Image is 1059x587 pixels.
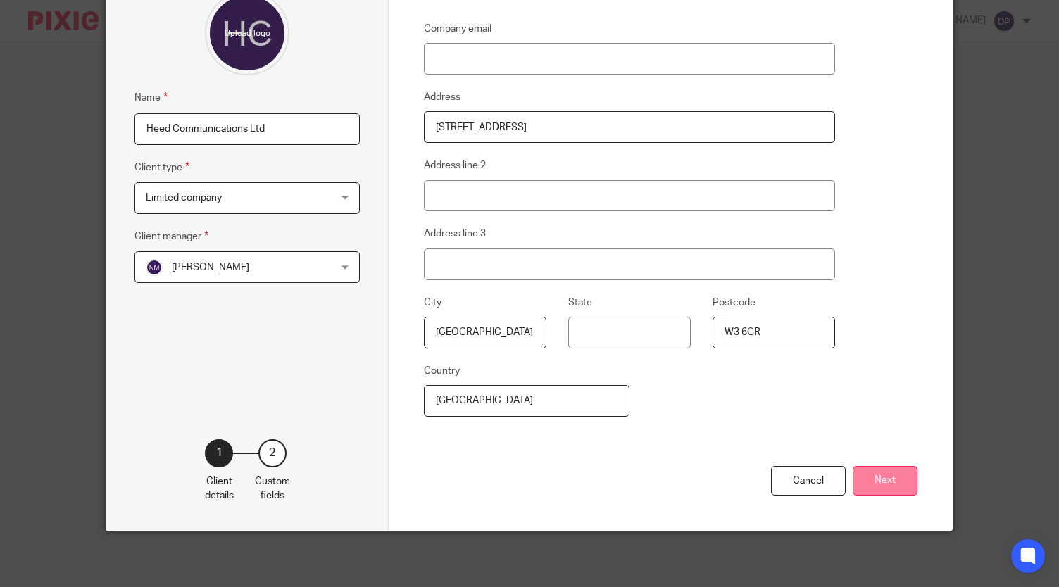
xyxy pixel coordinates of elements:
[134,228,208,244] label: Client manager
[172,263,249,272] span: [PERSON_NAME]
[134,89,168,106] label: Name
[258,439,287,467] div: 2
[146,193,222,203] span: Limited company
[771,466,846,496] div: Cancel
[146,259,163,276] img: svg%3E
[424,158,486,172] label: Address line 2
[424,364,460,378] label: Country
[424,90,460,104] label: Address
[134,159,189,175] label: Client type
[205,474,234,503] p: Client details
[424,296,441,310] label: City
[424,22,491,36] label: Company email
[568,296,592,310] label: State
[205,439,233,467] div: 1
[853,466,917,496] button: Next
[255,474,290,503] p: Custom fields
[713,296,756,310] label: Postcode
[424,227,486,241] label: Address line 3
